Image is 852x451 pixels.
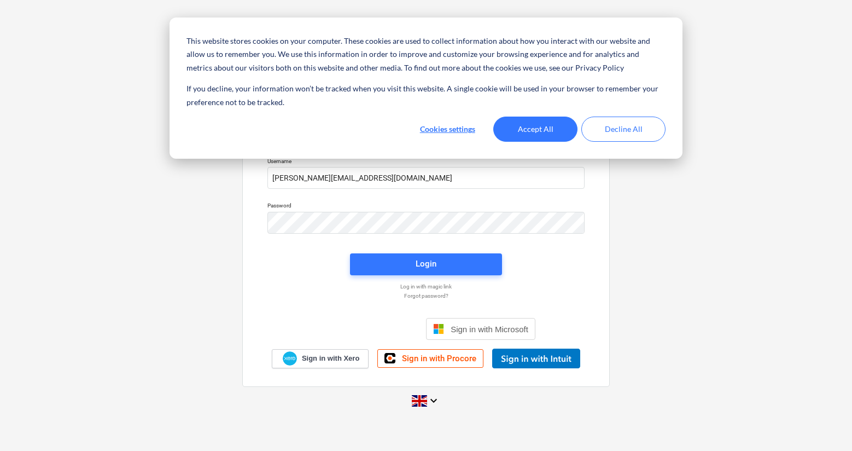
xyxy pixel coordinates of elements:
span: Sign in with Xero [302,354,359,363]
a: Sign in with Xero [272,349,369,368]
div: Cookie banner [170,18,682,159]
button: Cookies settings [405,117,489,142]
img: Xero logo [283,351,297,366]
img: Microsoft logo [433,323,444,334]
span: Sign in with Microsoft [451,325,528,334]
input: Username [267,167,585,189]
p: This website stores cookies on your computer. These cookies are used to collect information about... [186,34,666,75]
p: If you decline, your information won’t be tracked when you visit this website. A single cookie wi... [186,82,666,109]
div: Login [416,257,436,271]
p: Password [267,202,585,211]
a: Forgot password? [262,292,590,299]
button: Decline All [581,117,666,142]
i: keyboard_arrow_down [427,394,440,407]
a: Sign in with Procore [377,349,483,368]
span: Sign in with Procore [402,354,476,363]
a: Log in with magic link [262,283,590,290]
button: Login [350,253,502,275]
button: Accept All [493,117,577,142]
p: Username [267,158,585,167]
iframe: Sign in with Google Button [311,317,423,341]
